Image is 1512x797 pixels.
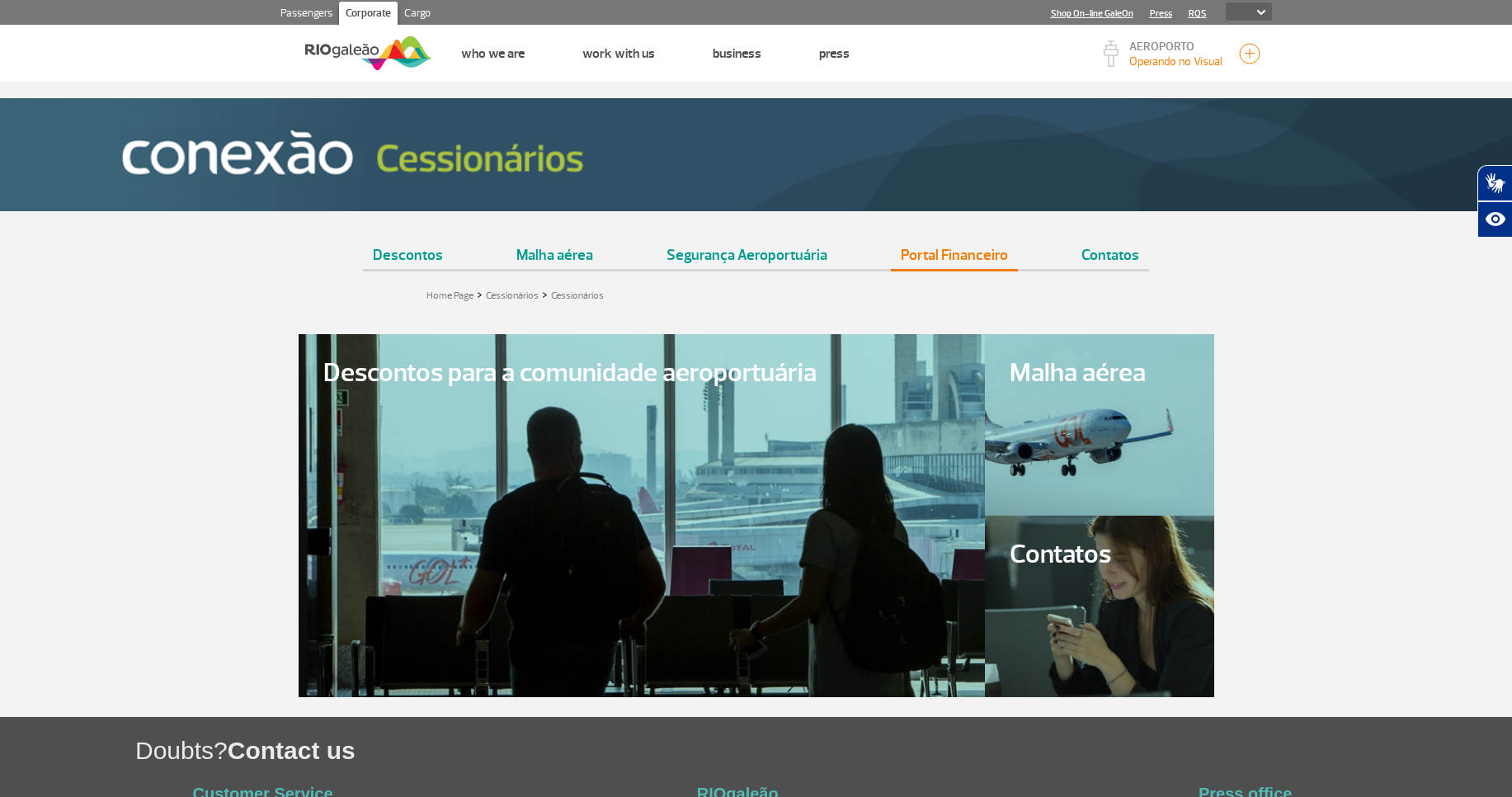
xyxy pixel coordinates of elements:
[891,228,1018,269] a: Portal Financeiro
[1072,228,1149,269] a: Contatos
[1150,8,1172,19] a: Press
[551,290,604,302] a: Cessionários
[1051,8,1133,19] a: Shop On-line GaleOn
[985,516,1214,697] a: Contatos
[299,334,986,697] a: Descontos para a comunidade aeroportuária
[398,2,437,28] a: Cargo
[323,359,961,388] span: Descontos para a comunidade aeroportuária
[274,2,339,28] a: Passengers
[486,290,539,302] a: Cessionários
[819,45,850,62] a: Press
[582,45,655,62] a: Work with us
[461,45,525,62] a: Who we are
[1477,201,1512,238] button: Abrir recursos assistivos.
[1477,165,1512,201] button: Abrir tradutor de língua de sinais.
[363,228,453,269] a: Descontos
[426,290,473,302] a: Home Page
[1189,8,1207,19] a: RQS
[713,45,761,62] a: Business
[1477,165,1512,238] div: Plugin de acessibilidade da Hand Talk.
[985,334,1214,516] a: Malha aérea
[1129,53,1222,70] p: Visibilidade de 10000m
[1010,540,1189,569] span: Contatos
[339,2,398,28] a: Corporate
[477,285,483,304] a: >
[135,733,1512,767] h1: Doubts?
[506,228,603,269] a: Malha aérea
[1010,359,1189,388] span: Malha aérea
[542,285,548,304] a: >
[228,737,356,764] span: Contact us
[657,228,837,269] a: Segurança Aeroportuária
[1129,41,1222,53] p: AEROPORTO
